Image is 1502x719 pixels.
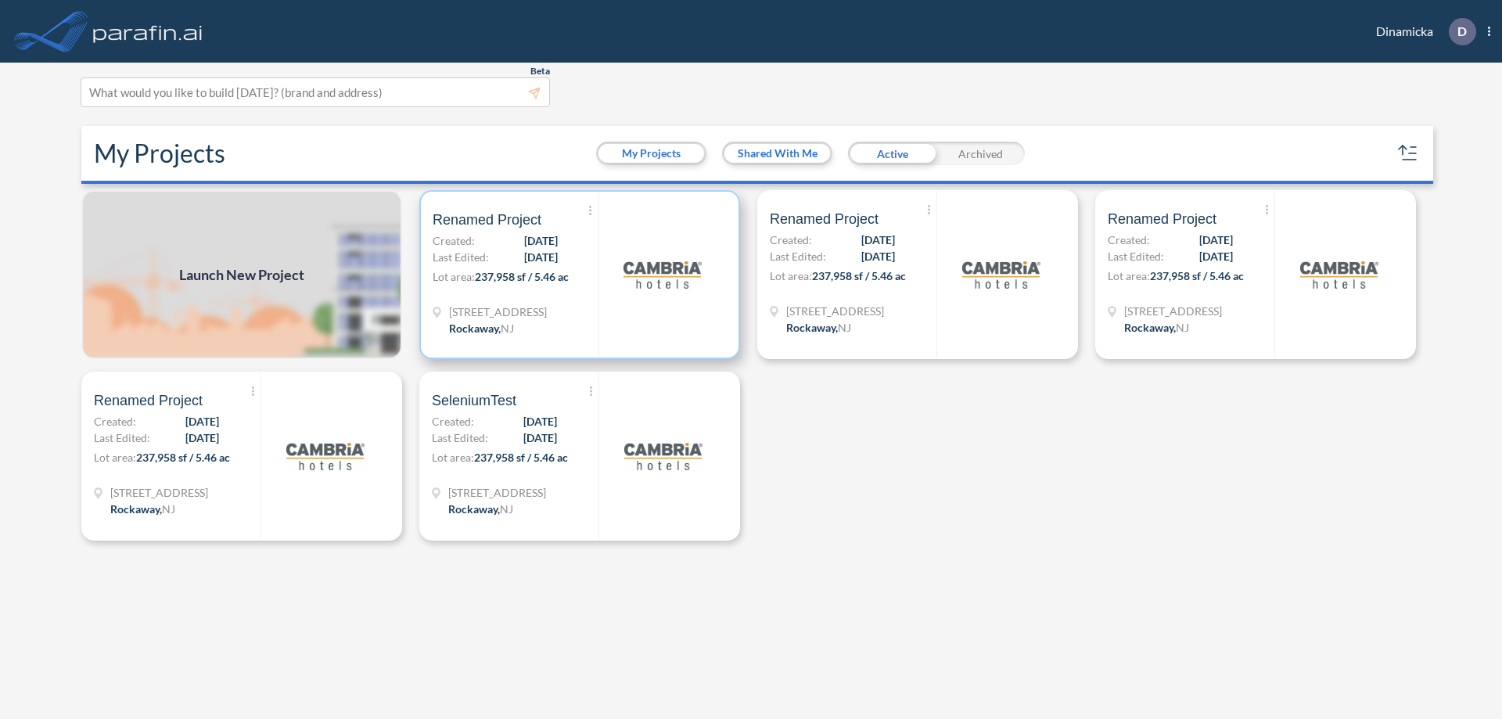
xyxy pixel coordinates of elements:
span: Renamed Project [1108,210,1216,228]
span: [DATE] [185,430,219,446]
div: Rockaway, NJ [449,320,514,336]
span: Rockaway , [110,502,162,516]
span: [DATE] [524,232,558,249]
a: Launch New Project [81,190,402,359]
img: logo [624,417,702,495]
span: Last Edited: [770,248,826,264]
span: Renamed Project [770,210,879,228]
span: Lot area: [432,451,474,464]
span: 321 Mt Hope Ave [786,303,884,319]
span: 237,958 sf / 5.46 ac [136,451,230,464]
span: Lot area: [1108,269,1150,282]
span: NJ [500,502,513,516]
span: [DATE] [861,232,895,248]
span: Last Edited: [433,249,489,265]
span: Last Edited: [1108,248,1164,264]
button: Shared With Me [724,144,830,163]
span: [DATE] [524,249,558,265]
span: SeleniumTest [432,391,516,410]
span: 237,958 sf / 5.46 ac [812,269,906,282]
div: Rockaway, NJ [1124,319,1189,336]
span: 321 Mt Hope Ave [449,304,547,320]
span: [DATE] [861,248,895,264]
span: Created: [432,413,474,430]
span: Rockaway , [786,321,838,334]
img: logo [286,417,365,495]
span: Lot area: [433,270,475,283]
span: 321 Mt Hope Ave [1124,303,1222,319]
span: Launch New Project [179,264,304,286]
span: Beta [530,65,550,77]
span: Created: [94,413,136,430]
span: [DATE] [523,430,557,446]
span: Renamed Project [433,210,541,229]
div: Rockaway, NJ [786,319,851,336]
p: D [1457,24,1467,38]
span: 321 Mt Hope Ave [110,484,208,501]
span: Last Edited: [432,430,488,446]
span: 237,958 sf / 5.46 ac [474,451,568,464]
img: logo [962,235,1040,314]
img: logo [623,235,702,314]
div: Dinamicka [1353,18,1490,45]
span: NJ [838,321,851,334]
span: Rockaway , [1124,321,1176,334]
span: Rockaway , [449,322,501,335]
span: 237,958 sf / 5.46 ac [475,270,569,283]
img: logo [90,16,206,47]
span: [DATE] [185,413,219,430]
div: Active [848,142,936,165]
span: 237,958 sf / 5.46 ac [1150,269,1244,282]
span: [DATE] [1199,232,1233,248]
span: NJ [1176,321,1189,334]
button: sort [1396,141,1421,166]
span: Lot area: [770,269,812,282]
span: 321 Mt Hope Ave [448,484,546,501]
h2: My Projects [94,138,225,168]
span: Last Edited: [94,430,150,446]
span: [DATE] [523,413,557,430]
img: logo [1300,235,1378,314]
div: Archived [936,142,1025,165]
span: Lot area: [94,451,136,464]
span: NJ [501,322,514,335]
span: Created: [1108,232,1150,248]
img: add [81,190,402,359]
span: Created: [433,232,475,249]
span: Renamed Project [94,391,203,410]
button: My Projects [598,144,704,163]
span: Rockaway , [448,502,500,516]
span: NJ [162,502,175,516]
span: [DATE] [1199,248,1233,264]
span: Created: [770,232,812,248]
div: Rockaway, NJ [448,501,513,517]
div: Rockaway, NJ [110,501,175,517]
